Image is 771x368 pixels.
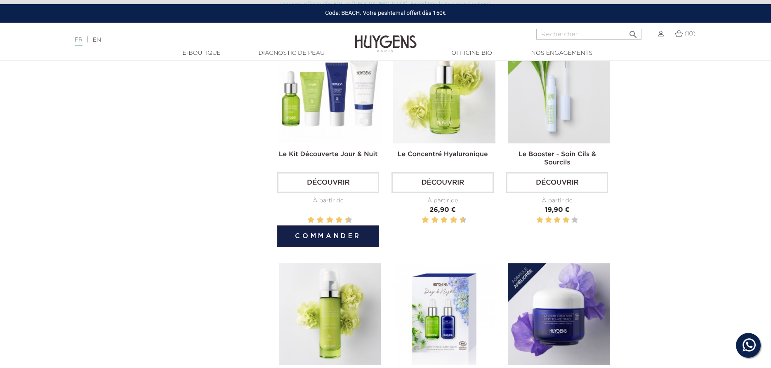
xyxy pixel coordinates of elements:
label: 9 [458,215,459,225]
label: 6 [442,215,446,225]
label: 8 [337,215,341,225]
img: Huygens [355,22,417,54]
label: 10 [347,215,351,225]
label: 5 [325,215,326,225]
div: À partir de [277,197,379,205]
label: 2 [423,215,427,225]
img: La Crème Élixir Nuit Phyto-Rétinol [508,263,610,365]
img: Le Booster - Soin Cils & Sourcils [508,42,610,143]
div: | [71,35,315,45]
img: Le Duo Jour & Nuit [393,263,495,365]
img: La Crème Visage Hyaluronique [279,263,381,365]
label: 6 [328,215,332,225]
label: 7 [448,215,450,225]
a: Diagnostic de peau [250,49,333,58]
a: Découvrir [506,172,608,193]
a: FR [75,37,83,46]
button: Commander [277,225,379,247]
a: E-Boutique [160,49,243,58]
a: Découvrir [391,172,493,193]
a: Découvrir [277,172,379,193]
span: 26,90 € [429,207,456,213]
label: 1 [306,215,307,225]
a: Nos engagements [521,49,603,58]
label: 9 [343,215,344,225]
label: 3 [315,215,316,225]
label: 4 [433,215,437,225]
label: 1 [536,215,543,225]
label: 5 [571,215,578,225]
a: Officine Bio [431,49,513,58]
label: 7 [334,215,335,225]
label: 2 [545,215,552,225]
label: 5 [439,215,440,225]
i:  [628,27,638,37]
a: (10) [675,30,696,37]
label: 8 [452,215,456,225]
label: 10 [461,215,465,225]
span: (10) [685,31,696,37]
a: Le Kit Découverte Jour & Nuit [279,151,378,158]
label: 4 [563,215,569,225]
label: 4 [318,215,323,225]
img: Le Concentré Hyaluronique [393,42,495,143]
div: À partir de [506,197,608,205]
a: Le Booster - Soin Cils & Sourcils [519,151,596,166]
label: 3 [554,215,561,225]
label: 3 [429,215,431,225]
a: EN [93,37,101,43]
span: 19,90 € [545,207,570,213]
input: Rechercher [536,29,641,40]
label: 2 [309,215,313,225]
label: 1 [420,215,422,225]
button:  [626,26,641,38]
a: Le Concentré Hyaluronique [398,151,488,158]
div: À partir de [391,197,493,205]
